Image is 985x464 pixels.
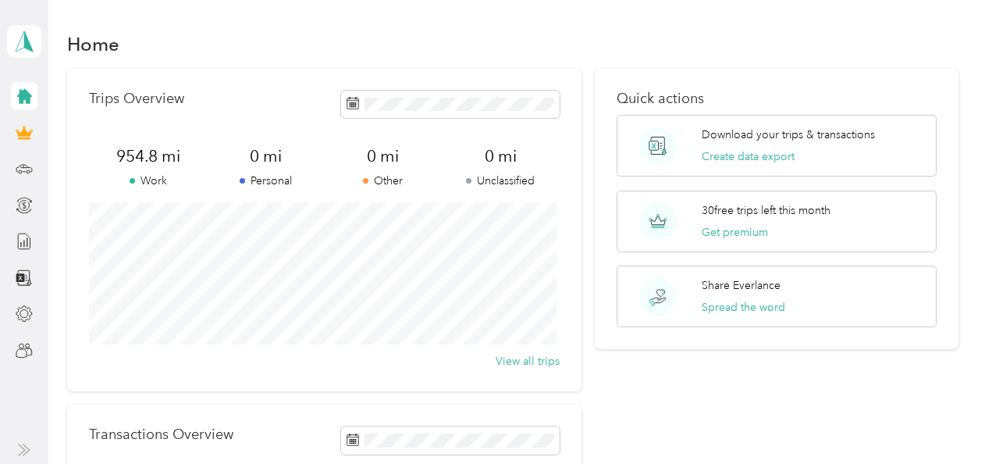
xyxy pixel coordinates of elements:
[207,145,325,167] span: 0 mi
[496,353,560,369] button: View all trips
[207,173,325,189] p: Personal
[702,148,795,165] button: Create data export
[617,91,936,107] p: Quick actions
[702,202,830,219] p: 30 free trips left this month
[89,427,233,443] p: Transactions Overview
[442,173,560,189] p: Unclassified
[89,145,207,167] span: 954.8 mi
[702,277,781,294] p: Share Everlance
[89,173,207,189] p: Work
[898,377,985,464] iframe: Everlance-gr Chat Button Frame
[702,224,768,241] button: Get premium
[325,145,443,167] span: 0 mi
[702,299,785,316] button: Spread the word
[702,127,875,143] p: Download your trips & transactions
[67,36,119,52] h1: Home
[442,145,560,167] span: 0 mi
[325,173,443,189] p: Other
[89,91,184,107] p: Trips Overview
